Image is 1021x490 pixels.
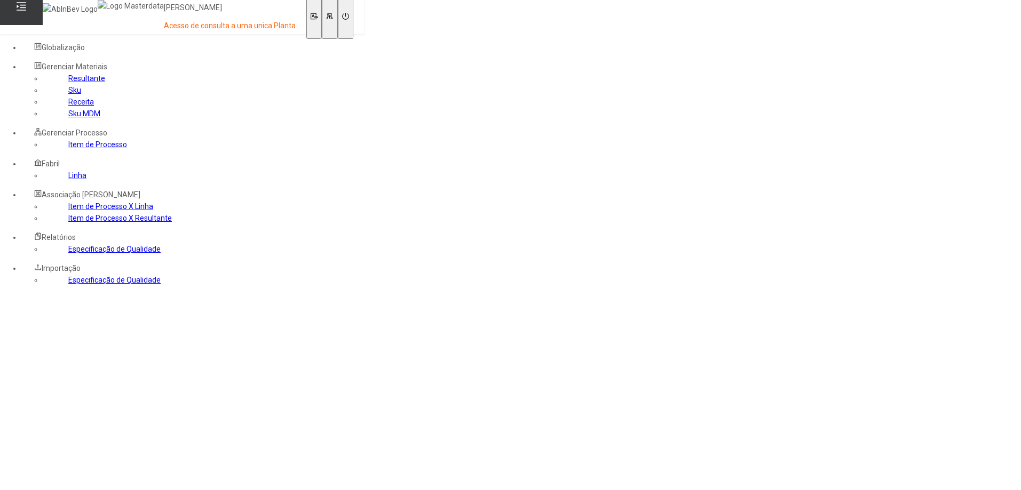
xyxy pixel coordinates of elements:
[42,159,60,168] span: Fabril
[68,109,100,118] a: Sku MDM
[42,43,85,52] span: Globalização
[68,86,81,94] a: Sku
[68,276,161,284] a: Especificação de Qualidade
[68,74,105,83] a: Resultante
[42,264,81,272] span: Importação
[68,245,161,253] a: Especificação de Qualidade
[68,140,127,149] a: Item de Processo
[43,3,98,15] img: AbInBev Logo
[68,202,153,211] a: Item de Processo X Linha
[68,98,94,106] a: Receita
[68,171,86,180] a: Linha
[68,214,172,222] a: Item de Processo X Resultante
[42,128,107,137] span: Gerenciar Processo
[42,190,140,199] span: Associação [PERSON_NAME]
[42,233,76,242] span: Relatórios
[164,3,296,13] p: [PERSON_NAME]
[42,62,107,71] span: Gerenciar Materiais
[164,21,296,31] p: Acesso de consulta a uma unica Planta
